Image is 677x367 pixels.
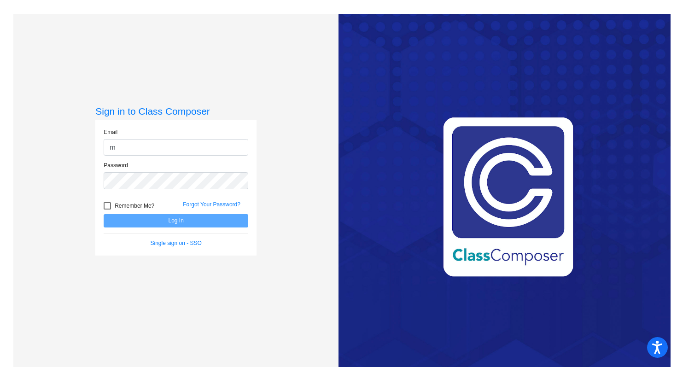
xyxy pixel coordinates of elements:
a: Forgot Your Password? [183,201,240,208]
h3: Sign in to Class Composer [95,105,257,117]
label: Email [104,128,117,136]
span: Remember Me? [115,200,154,211]
button: Log In [104,214,248,227]
label: Password [104,161,128,169]
a: Single sign on - SSO [151,240,202,246]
